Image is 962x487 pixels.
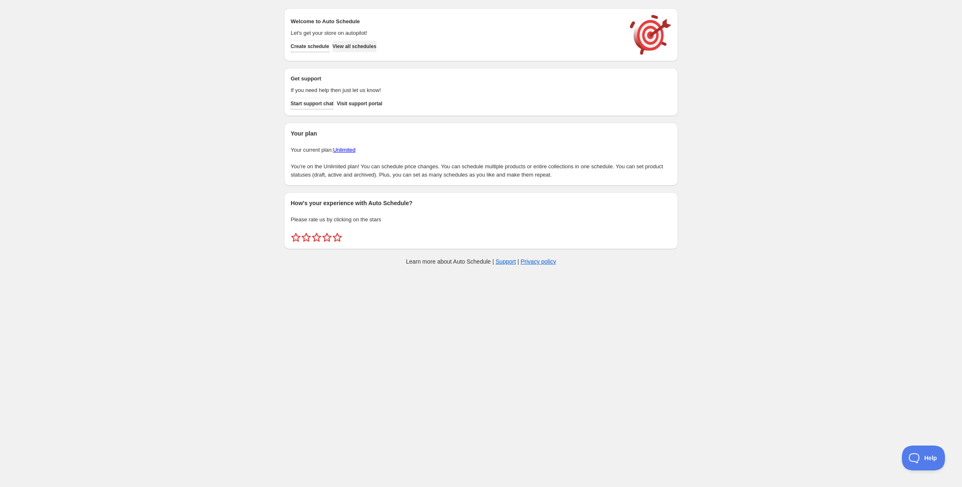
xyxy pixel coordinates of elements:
a: Support [496,258,516,265]
p: Please rate us by clicking on the stars [291,216,671,224]
button: View all schedules [333,41,377,52]
button: Create schedule [291,41,329,52]
a: Start support chat [291,98,333,109]
h2: Welcome to Auto Schedule [291,17,622,26]
span: Create schedule [291,43,329,50]
a: Privacy policy [521,258,556,265]
p: Let's get your store on autopilot! [291,29,622,37]
p: If you need help then just let us know! [291,86,622,94]
p: Learn more about Auto Schedule | | [406,257,556,266]
h2: Your plan [291,129,671,138]
p: You're on the Unlimited plan! You can schedule price changes. You can schedule multiple products ... [291,162,671,179]
a: Visit support portal [337,98,382,109]
h2: How's your experience with Auto Schedule? [291,199,671,207]
iframe: Toggle Customer Support [902,446,945,470]
span: Visit support portal [337,100,382,107]
a: Unlimited [333,147,355,153]
h2: Get support [291,75,622,83]
span: Start support chat [291,100,333,107]
span: View all schedules [333,43,377,50]
p: Your current plan: [291,146,671,154]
